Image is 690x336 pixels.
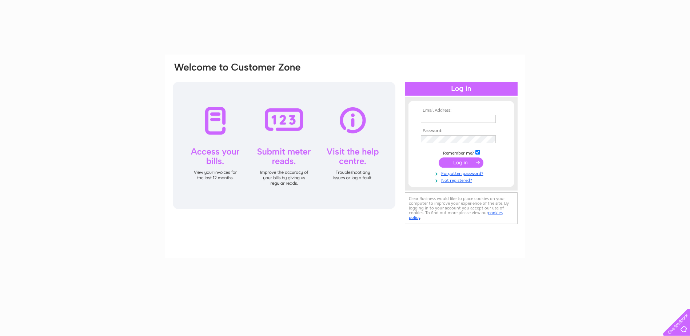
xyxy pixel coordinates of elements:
[409,210,503,220] a: cookies policy
[419,149,503,156] td: Remember me?
[421,176,503,183] a: Not registered?
[419,128,503,133] th: Password:
[419,108,503,113] th: Email Address:
[421,169,503,176] a: Forgotten password?
[405,192,518,224] div: Clear Business would like to place cookies on your computer to improve your experience of the sit...
[439,157,483,168] input: Submit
